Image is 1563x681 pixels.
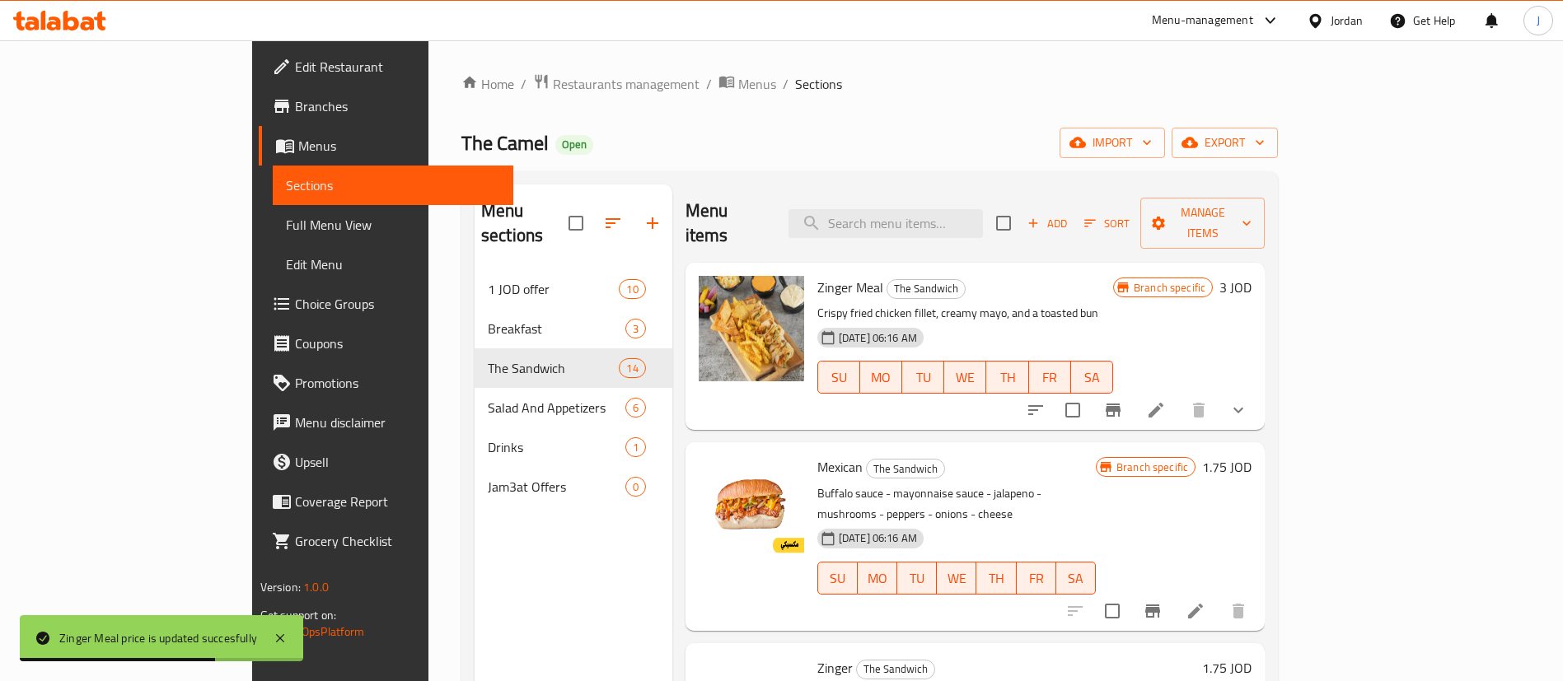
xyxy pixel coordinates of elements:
div: Zinger Meal price is updated succesfully [59,629,257,647]
button: Branch-specific-item [1093,390,1133,430]
span: Menu disclaimer [295,413,500,432]
span: MO [864,567,891,590]
span: J [1537,12,1540,30]
button: FR [1029,361,1071,394]
div: items [619,358,645,378]
li: / [521,74,526,94]
span: Edit Menu [286,254,500,274]
span: SA [1063,567,1089,590]
span: FR [1036,366,1065,389]
span: Select all sections [559,206,593,240]
span: Version: [260,576,301,598]
h2: Menu items [686,198,769,248]
span: Zinger Meal [817,275,883,300]
div: Salad And Appetizers6 [475,388,672,427]
span: Get support on: [260,604,336,626]
span: The Sandwich [867,459,944,478]
span: MO [867,366,896,389]
h6: 1.75 JOD [1202,656,1252,679]
a: Edit Menu [273,245,513,284]
a: Menu disclaimer [259,403,513,442]
span: SU [825,567,851,590]
span: SA [1078,366,1107,389]
span: [DATE] 06:16 AM [832,530,924,546]
img: Zinger Meal [699,276,804,381]
div: The Sandwich [856,660,935,679]
a: Restaurants management [533,73,700,95]
span: Coverage Report [295,492,500,511]
span: Select section [986,206,1021,240]
div: Jordan [1331,12,1363,30]
h2: Menu sections [481,198,569,248]
p: Crispy fried chicken fillet, creamy mayo, and a toasted bun [817,303,1113,324]
span: Zinger [817,655,853,680]
a: Grocery Checklist [259,521,513,561]
span: Branch specific [1110,459,1195,475]
span: 14 [620,361,644,376]
span: Sections [795,74,842,94]
div: The Sandwich [866,459,945,478]
a: Full Menu View [273,205,513,245]
button: Sort [1080,211,1134,236]
span: WE [951,366,980,389]
button: SU [817,562,858,595]
div: The Sandwich14 [475,348,672,388]
span: Upsell [295,452,500,472]
span: Coupons [295,334,500,353]
a: Upsell [259,442,513,482]
span: 1 JOD offer [488,279,620,299]
div: Jam3at Offers0 [475,467,672,506]
span: Restaurants management [553,74,700,94]
span: Choice Groups [295,294,500,314]
img: Mexican [699,455,804,561]
a: Edit menu item [1146,400,1166,420]
span: Edit Restaurant [295,57,500,77]
span: The Camel [461,124,549,161]
span: WE [943,567,970,590]
span: 6 [626,400,645,416]
span: Breakfast [488,319,625,338]
button: delete [1219,591,1258,631]
button: export [1172,128,1278,158]
a: Support.OpsPlatform [260,621,365,642]
li: / [706,74,712,94]
li: / [783,74,789,94]
div: Open [555,135,593,155]
span: TU [909,366,938,389]
a: Edit Restaurant [259,47,513,86]
span: Add item [1021,211,1074,236]
button: Add [1021,211,1074,236]
span: Jam3at Offers [488,477,625,497]
span: 0 [626,479,645,495]
button: TU [897,562,937,595]
span: 1 [626,440,645,455]
a: Sections [273,166,513,205]
span: Drinks [488,437,625,457]
span: Sort sections [593,203,633,243]
button: import [1060,128,1165,158]
span: Menus [298,136,500,156]
span: 1.0.0 [303,576,329,598]
a: Choice Groups [259,284,513,324]
button: sort-choices [1016,390,1055,430]
span: Salad And Appetizers [488,398,625,417]
button: TH [986,361,1028,394]
button: SA [1071,361,1113,394]
div: Menu-management [1152,11,1253,30]
div: items [625,437,646,457]
span: Select to update [1055,393,1090,427]
button: Add section [633,203,672,243]
span: 3 [626,321,645,337]
button: WE [937,562,976,595]
a: Promotions [259,363,513,403]
span: Promotions [295,373,500,393]
a: Coupons [259,324,513,363]
a: Menus [718,73,776,95]
span: [DATE] 06:16 AM [832,330,924,346]
button: WE [944,361,986,394]
span: TU [904,567,930,590]
button: MO [860,361,902,394]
